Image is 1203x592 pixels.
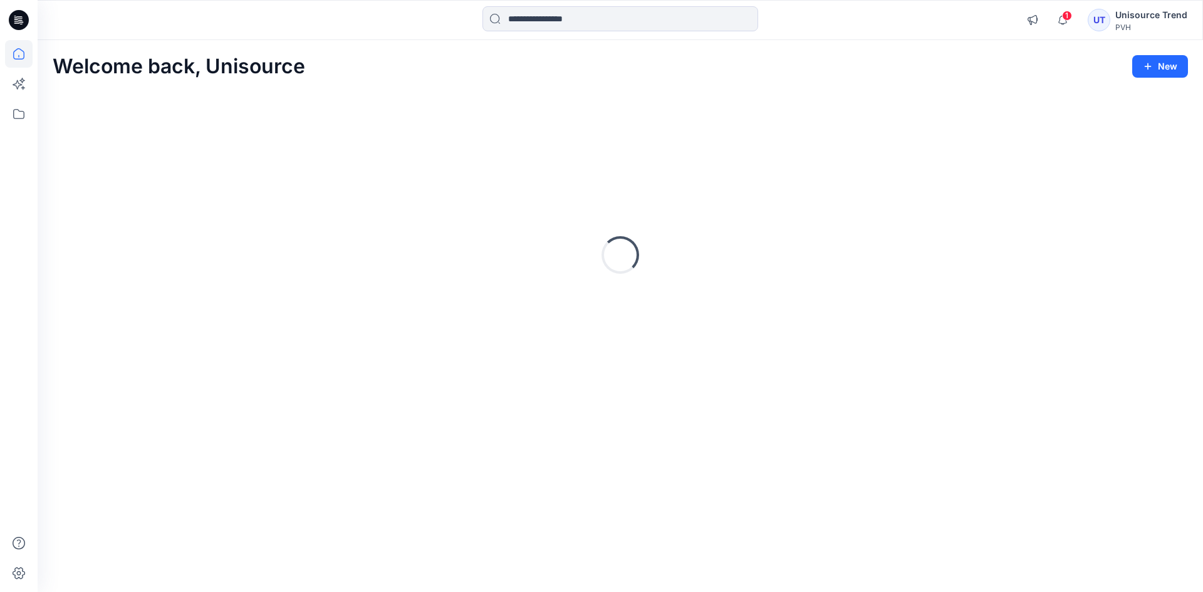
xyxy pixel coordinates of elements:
[1088,9,1110,31] div: UT
[1115,8,1187,23] div: Unisource Trend
[1115,23,1187,32] div: PVH
[1132,55,1188,78] button: New
[53,55,305,78] h2: Welcome back, Unisource
[1062,11,1072,21] span: 1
